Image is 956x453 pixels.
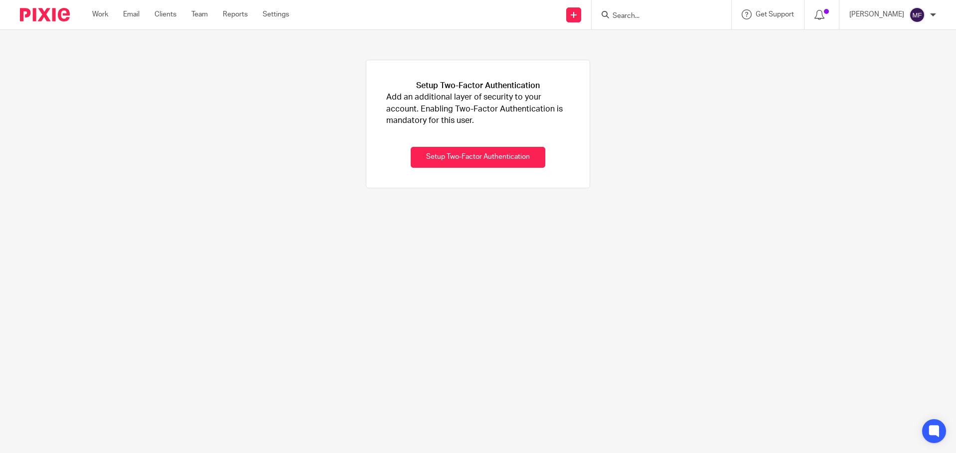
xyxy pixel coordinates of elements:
[416,80,540,92] h1: Setup Two-Factor Authentication
[223,9,248,19] a: Reports
[612,12,701,21] input: Search
[123,9,140,19] a: Email
[411,147,545,168] button: Setup Two-Factor Authentication
[263,9,289,19] a: Settings
[92,9,108,19] a: Work
[909,7,925,23] img: svg%3E
[155,9,176,19] a: Clients
[849,9,904,19] p: [PERSON_NAME]
[756,11,794,18] span: Get Support
[20,8,70,21] img: Pixie
[386,92,570,126] p: Add an additional layer of security to your account. Enabling Two-Factor Authentication is mandat...
[191,9,208,19] a: Team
